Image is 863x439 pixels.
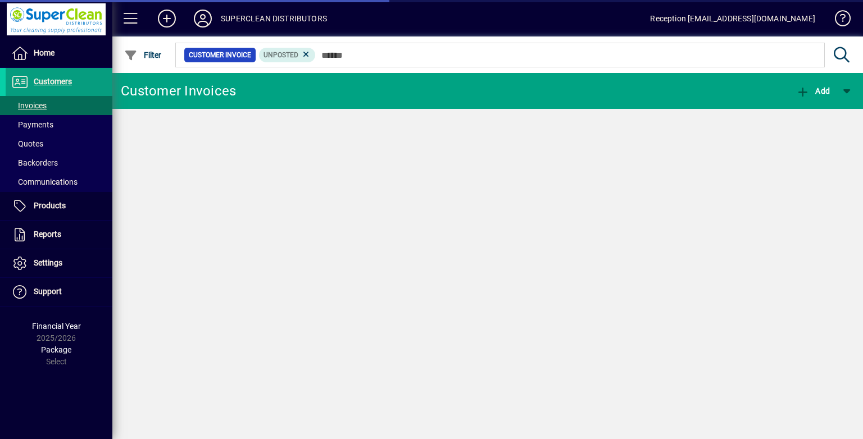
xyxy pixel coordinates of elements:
[41,345,71,354] span: Package
[34,77,72,86] span: Customers
[124,51,162,60] span: Filter
[6,249,112,277] a: Settings
[11,139,43,148] span: Quotes
[6,172,112,191] a: Communications
[6,153,112,172] a: Backorders
[6,221,112,249] a: Reports
[34,201,66,210] span: Products
[6,192,112,220] a: Products
[259,48,316,62] mat-chip: Customer Invoice Status: Unposted
[32,322,81,331] span: Financial Year
[121,82,236,100] div: Customer Invoices
[11,101,47,110] span: Invoices
[6,115,112,134] a: Payments
[11,158,58,167] span: Backorders
[149,8,185,29] button: Add
[11,177,78,186] span: Communications
[34,287,62,296] span: Support
[34,230,61,239] span: Reports
[796,86,830,95] span: Add
[121,45,165,65] button: Filter
[221,10,327,28] div: SUPERCLEAN DISTRIBUTORS
[6,278,112,306] a: Support
[34,48,54,57] span: Home
[189,49,251,61] span: Customer Invoice
[264,51,298,59] span: Unposted
[6,96,112,115] a: Invoices
[793,81,833,101] button: Add
[6,134,112,153] a: Quotes
[185,8,221,29] button: Profile
[11,120,53,129] span: Payments
[826,2,849,39] a: Knowledge Base
[6,39,112,67] a: Home
[34,258,62,267] span: Settings
[650,10,815,28] div: Reception [EMAIL_ADDRESS][DOMAIN_NAME]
